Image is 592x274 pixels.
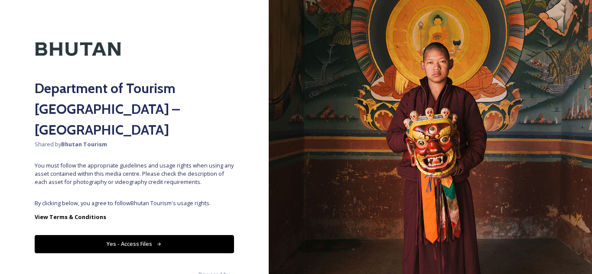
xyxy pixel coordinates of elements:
h2: Department of Tourism [GEOGRAPHIC_DATA] – [GEOGRAPHIC_DATA] [35,78,234,140]
span: By clicking below, you agree to follow Bhutan Tourism 's usage rights. [35,199,234,207]
strong: View Terms & Conditions [35,213,106,221]
span: You must follow the appropriate guidelines and usage rights when using any asset contained within... [35,161,234,187]
strong: Bhutan Tourism [61,140,107,148]
a: View Terms & Conditions [35,212,234,222]
img: Kingdom-of-Bhutan-Logo.png [35,25,121,74]
button: Yes - Access Files [35,235,234,253]
span: Shared by [35,140,234,148]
